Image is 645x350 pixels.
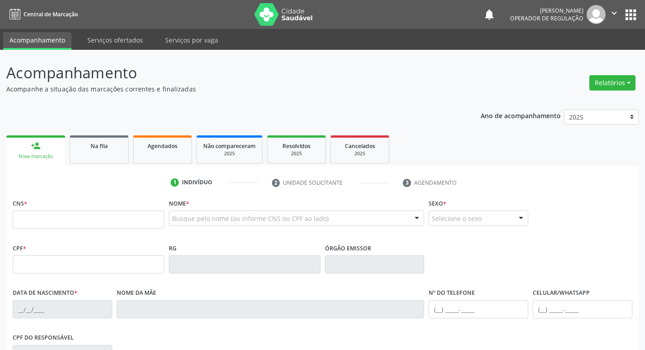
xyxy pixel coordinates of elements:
span: Central de Marcação [24,10,78,18]
label: CNS [13,197,27,211]
div: 2025 [203,150,256,157]
input: __/__/____ [13,300,112,318]
span: Não compareceram [203,142,256,150]
p: Acompanhe a situação das marcações correntes e finalizadas [6,84,449,94]
a: Serviços ofertados [81,32,149,48]
div: Indivíduo [182,178,212,187]
i:  [609,8,619,18]
div: 2025 [274,150,319,157]
label: Nome [169,197,189,211]
a: Serviços por vaga [159,32,225,48]
label: RG [169,241,177,255]
div: [PERSON_NAME] [510,7,583,14]
img: img [587,5,606,24]
span: Busque pelo nome (ou informe CNS ou CPF ao lado) [172,214,329,223]
span: Agendados [148,142,177,150]
a: Central de Marcação [6,7,78,22]
span: Resolvidos [282,142,311,150]
span: Operador de regulação [510,14,583,22]
label: Nº do Telefone [429,286,475,300]
button:  [606,5,623,24]
label: Data de nascimento [13,286,77,300]
a: Acompanhamento [3,32,72,50]
label: Órgão emissor [325,241,371,255]
button: Relatórios [589,75,635,91]
label: CPF do responsável [13,331,74,345]
span: Selecione o sexo [432,214,482,223]
label: Sexo [429,197,446,211]
button: apps [623,7,639,23]
p: Acompanhamento [6,62,449,84]
button: notifications [483,8,496,21]
p: Ano de acompanhamento [481,110,561,121]
div: 2025 [337,150,382,157]
div: Nova marcação [13,153,59,160]
label: CPF [13,241,26,255]
input: (__) _____-_____ [533,300,632,318]
div: person_add [31,141,41,151]
label: Nome da mãe [117,286,156,300]
span: Cancelados [345,142,375,150]
input: (__) _____-_____ [429,300,528,318]
div: 1 [171,178,179,187]
label: Celular/WhatsApp [533,286,590,300]
span: Na fila [91,142,108,150]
